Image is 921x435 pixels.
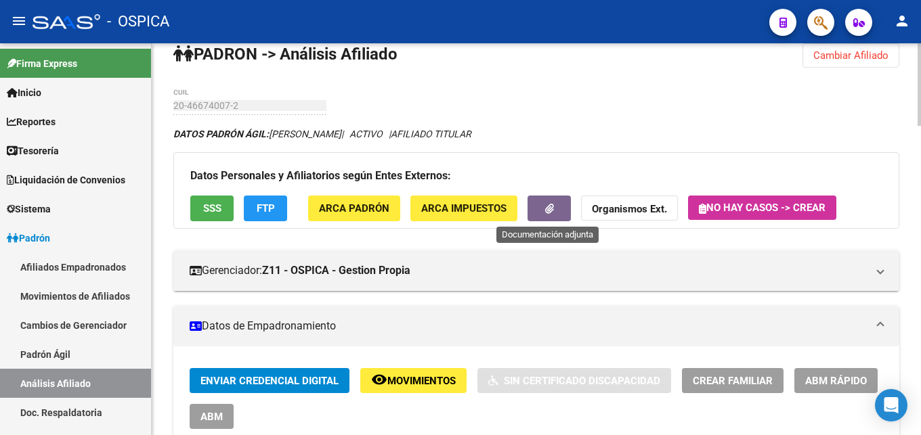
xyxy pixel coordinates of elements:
span: Crear Familiar [693,375,773,387]
span: AFILIADO TITULAR [391,129,471,139]
span: Enviar Credencial Digital [200,375,339,387]
button: FTP [244,196,287,221]
button: Enviar Credencial Digital [190,368,349,393]
span: Inicio [7,85,41,100]
button: ABM Rápido [794,368,878,393]
button: Movimientos [360,368,467,393]
span: Sistema [7,202,51,216]
span: SSS [203,203,221,215]
span: - OSPICA [107,7,169,37]
strong: Z11 - OSPICA - Gestion Propia [262,263,410,278]
button: Organismos Ext. [581,196,678,221]
mat-icon: person [894,13,910,29]
span: [PERSON_NAME] [173,129,341,139]
mat-expansion-panel-header: Gerenciador:Z11 - OSPICA - Gestion Propia [173,250,899,291]
span: ABM [200,411,223,423]
button: ARCA Impuestos [410,196,517,221]
button: No hay casos -> Crear [688,196,836,220]
span: No hay casos -> Crear [699,202,826,214]
mat-panel-title: Gerenciador: [190,263,867,278]
strong: DATOS PADRÓN ÁGIL: [173,129,269,139]
button: Crear Familiar [682,368,784,393]
button: SSS [190,196,234,221]
span: Padrón [7,231,50,246]
span: Reportes [7,114,56,129]
span: FTP [257,203,275,215]
button: Cambiar Afiliado [802,43,899,68]
strong: PADRON -> Análisis Afiliado [173,45,398,64]
i: | ACTIVO | [173,129,471,139]
span: Liquidación de Convenios [7,173,125,187]
mat-expansion-panel-header: Datos de Empadronamiento [173,306,899,346]
button: ABM [190,404,234,429]
span: Cambiar Afiliado [813,49,888,62]
span: Movimientos [387,375,456,387]
span: Tesorería [7,143,59,158]
h3: Datos Personales y Afiliatorios según Entes Externos: [190,166,882,185]
mat-icon: menu [11,13,27,29]
mat-icon: remove_red_eye [371,371,387,388]
button: ARCA Padrón [308,196,400,221]
span: Firma Express [7,56,77,71]
span: ARCA Impuestos [421,203,507,215]
strong: Organismos Ext. [592,204,667,216]
button: Sin Certificado Discapacidad [477,368,671,393]
span: ABM Rápido [805,375,867,387]
span: ARCA Padrón [319,203,389,215]
div: Open Intercom Messenger [875,389,907,421]
span: Sin Certificado Discapacidad [504,375,660,387]
mat-panel-title: Datos de Empadronamiento [190,319,867,334]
